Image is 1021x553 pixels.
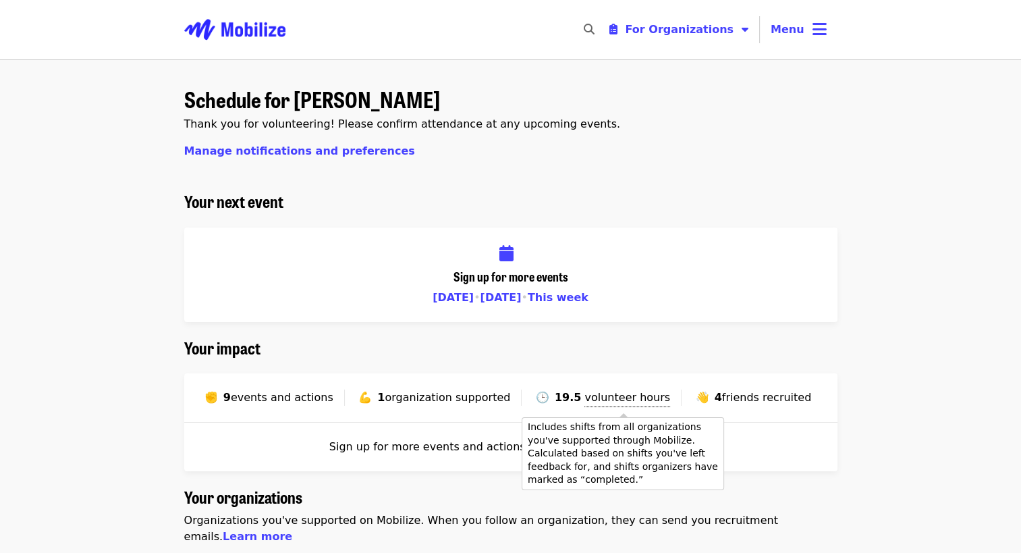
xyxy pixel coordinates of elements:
[715,391,722,404] strong: 4
[602,14,613,46] input: Search
[522,417,724,490] div: Includes shifts from all organizations you've supported through Mobilize. Calculated based on shi...
[696,391,709,404] span: waving hand emoji
[358,391,372,404] span: flexed biceps emoji
[329,439,526,455] span: Sign up for more events and actions
[598,16,759,43] button: Toggle organizer menu
[184,8,285,51] img: Mobilize - Home
[184,144,415,157] a: Manage notifications and preferences
[812,20,827,39] i: bars icon
[609,23,617,36] i: clipboard-list icon
[231,391,333,404] span: events and actions
[433,291,474,304] a: [DATE]
[184,83,440,115] span: Schedule for [PERSON_NAME]
[625,23,734,36] span: For Organizations
[521,291,527,304] span: •
[223,530,292,543] a: Learn more
[223,391,231,404] strong: 9
[528,291,588,304] a: This week
[184,336,260,359] span: Your impact
[584,391,670,404] span: volunteer hours
[453,267,568,285] span: Sign up for more events
[184,117,620,130] span: Thank you for volunteering! Please confirm attendance at any upcoming events.
[555,391,581,404] strong: 19.5
[536,391,549,404] span: clock face three o'clock emoji
[499,244,514,263] i: calendar icon
[583,23,594,36] i: search icon
[184,485,302,508] span: Your organizations
[184,514,778,543] span: Organizations you've supported on Mobilize. When you follow an organization, they can send you re...
[771,23,804,36] span: Menu
[385,391,510,404] span: organization supported
[742,23,748,36] i: caret-down icon
[184,189,283,213] span: Your next event
[480,291,521,304] a: [DATE]
[474,291,480,304] span: •
[760,14,837,46] button: Toggle account menu
[204,391,218,404] span: raised fist emoji
[722,391,812,404] span: friends recruited
[377,391,385,404] strong: 1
